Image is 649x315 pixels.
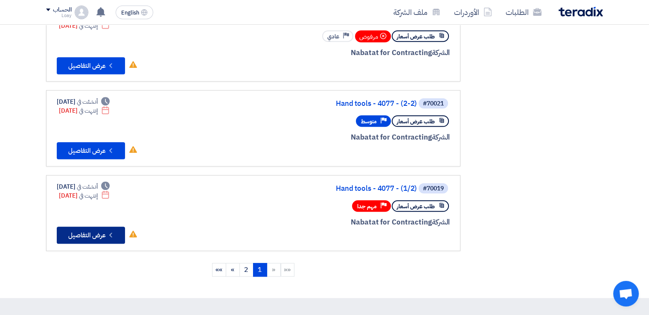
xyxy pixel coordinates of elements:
[226,263,240,277] a: Next
[46,13,71,18] div: Loay
[432,217,450,227] span: الشركة
[212,263,226,277] a: Last
[59,21,110,30] div: [DATE]
[231,265,234,275] span: »
[57,227,125,244] button: عرض التفاصيل
[244,217,450,228] div: Nabatat for Contracting
[46,260,460,281] ngb-pagination: Default pagination
[397,32,435,41] span: طلب عرض أسعار
[361,117,377,125] span: متوسط
[447,2,499,22] a: الأوردرات
[432,132,450,143] span: الشركة
[397,117,435,125] span: طلب عرض أسعار
[246,100,417,108] a: Hand tools - 4077 - (2-2)
[121,10,139,16] span: English
[253,263,267,277] a: 1
[499,2,548,22] a: الطلبات
[79,21,97,30] span: إنتهت في
[57,57,125,74] button: عرض التفاصيل
[355,30,391,42] div: مرفوض
[246,185,417,192] a: Hand tools - 4077 - (1/2)
[357,202,377,210] span: مهم جدا
[239,263,253,277] a: 2
[432,47,450,58] span: الشركة
[423,101,444,107] div: #70021
[397,202,435,210] span: طلب عرض أسعار
[613,281,639,306] div: Open chat
[59,191,110,200] div: [DATE]
[244,132,450,143] div: Nabatat for Contracting
[77,182,97,191] span: أنشئت في
[53,6,71,14] div: الحساب
[75,6,88,19] img: profile_test.png
[116,6,153,19] button: English
[57,142,125,159] button: عرض التفاصيل
[244,47,450,58] div: Nabatat for Contracting
[559,7,603,17] img: Teradix logo
[57,182,110,191] div: [DATE]
[57,97,110,106] div: [DATE]
[327,32,339,41] span: عادي
[59,106,110,115] div: [DATE]
[79,106,97,115] span: إنتهت في
[77,97,97,106] span: أنشئت في
[423,186,444,192] div: #70019
[387,2,447,22] a: ملف الشركة
[79,191,97,200] span: إنتهت في
[215,265,222,275] span: »»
